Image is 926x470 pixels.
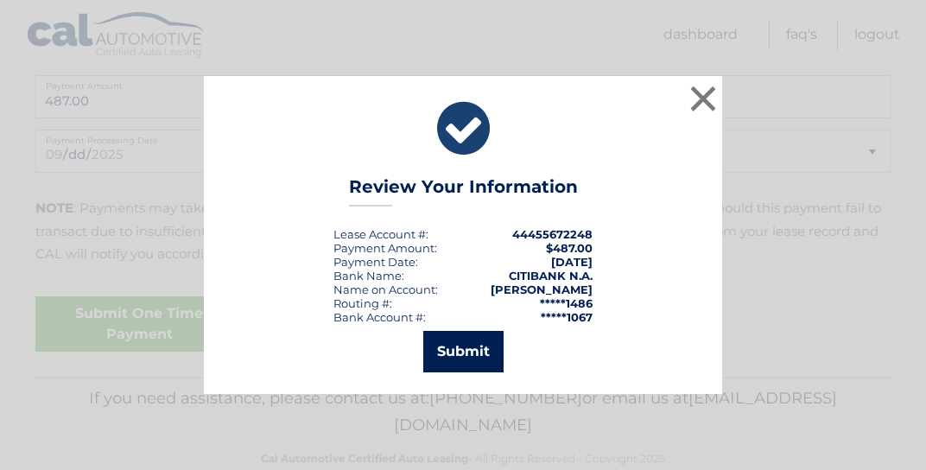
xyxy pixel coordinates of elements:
[509,269,593,283] strong: CITIBANK N.A.
[491,283,593,296] strong: [PERSON_NAME]
[333,227,428,241] div: Lease Account #:
[333,296,392,310] div: Routing #:
[333,310,426,324] div: Bank Account #:
[551,255,593,269] span: [DATE]
[349,176,578,206] h3: Review Your Information
[333,255,415,269] span: Payment Date
[423,331,504,372] button: Submit
[512,227,593,241] strong: 44455672248
[333,283,438,296] div: Name on Account:
[333,269,404,283] div: Bank Name:
[686,81,720,116] button: ×
[333,255,418,269] div: :
[546,241,593,255] span: $487.00
[333,241,437,255] div: Payment Amount:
